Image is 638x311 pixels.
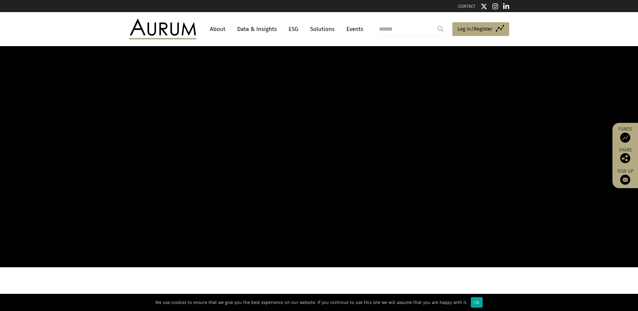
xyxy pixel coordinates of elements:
[616,126,635,143] a: Funds
[457,25,492,33] span: Log in/Register
[234,23,280,35] a: Data & Insights
[452,22,509,36] a: Log in/Register
[458,4,476,9] a: CONTACT
[616,148,635,163] div: Share
[620,133,630,143] img: Access Funds
[620,153,630,163] img: Share this post
[492,3,498,10] img: Instagram icon
[503,3,509,10] img: Linkedin icon
[471,297,483,308] div: Ok
[620,175,630,185] img: Sign up to our newsletter
[616,168,635,185] a: Sign up
[307,23,338,35] a: Solutions
[434,22,447,36] input: Submit
[285,23,302,35] a: ESG
[343,23,363,35] a: Events
[129,19,196,39] img: Aurum
[481,3,487,10] img: Twitter icon
[207,23,229,35] a: About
